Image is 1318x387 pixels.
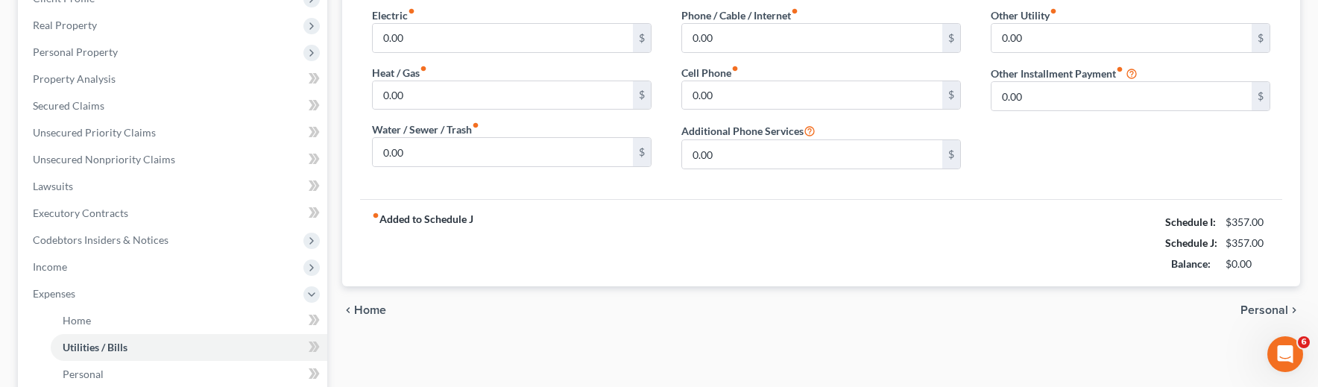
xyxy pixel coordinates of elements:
[372,122,479,137] label: Water / Sewer / Trash
[33,45,118,58] span: Personal Property
[731,65,739,72] i: fiber_manual_record
[991,7,1057,23] label: Other Utility
[681,65,739,81] label: Cell Phone
[991,82,1252,110] input: --
[682,140,942,169] input: --
[682,24,942,52] input: --
[682,81,942,110] input: --
[373,24,633,52] input: --
[33,180,73,192] span: Lawsuits
[372,65,427,81] label: Heat / Gas
[942,81,960,110] div: $
[420,65,427,72] i: fiber_manual_record
[408,7,415,15] i: fiber_manual_record
[681,7,798,23] label: Phone / Cable / Internet
[1171,257,1211,270] strong: Balance:
[681,122,816,139] label: Additional Phone Services
[354,304,386,316] span: Home
[63,368,104,380] span: Personal
[342,304,354,316] i: chevron_left
[373,81,633,110] input: --
[1165,236,1217,249] strong: Schedule J:
[372,7,415,23] label: Electric
[63,314,91,327] span: Home
[472,122,479,129] i: fiber_manual_record
[633,81,651,110] div: $
[1165,215,1216,228] strong: Schedule I:
[1252,82,1270,110] div: $
[33,19,97,31] span: Real Property
[1226,236,1271,251] div: $357.00
[942,140,960,169] div: $
[21,146,327,173] a: Unsecured Nonpriority Claims
[1240,304,1288,316] span: Personal
[1288,304,1300,316] i: chevron_right
[1252,24,1270,52] div: $
[373,138,633,166] input: --
[1298,336,1310,348] span: 6
[33,287,75,300] span: Expenses
[372,212,379,219] i: fiber_manual_record
[942,24,960,52] div: $
[791,7,798,15] i: fiber_manual_record
[33,72,116,85] span: Property Analysis
[1116,66,1123,73] i: fiber_manual_record
[1267,336,1303,372] iframe: Intercom live chat
[633,24,651,52] div: $
[33,207,128,219] span: Executory Contracts
[33,260,67,273] span: Income
[51,334,327,361] a: Utilities / Bills
[342,304,386,316] button: chevron_left Home
[21,66,327,92] a: Property Analysis
[372,212,473,274] strong: Added to Schedule J
[33,153,175,166] span: Unsecured Nonpriority Claims
[33,233,168,246] span: Codebtors Insiders & Notices
[21,92,327,119] a: Secured Claims
[21,173,327,200] a: Lawsuits
[1226,215,1271,230] div: $357.00
[51,307,327,334] a: Home
[991,24,1252,52] input: --
[1050,7,1057,15] i: fiber_manual_record
[21,119,327,146] a: Unsecured Priority Claims
[633,138,651,166] div: $
[33,126,156,139] span: Unsecured Priority Claims
[21,200,327,227] a: Executory Contracts
[1226,257,1271,271] div: $0.00
[33,99,104,112] span: Secured Claims
[991,66,1123,81] label: Other Installment Payment
[1240,304,1300,316] button: Personal chevron_right
[63,341,127,353] span: Utilities / Bills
